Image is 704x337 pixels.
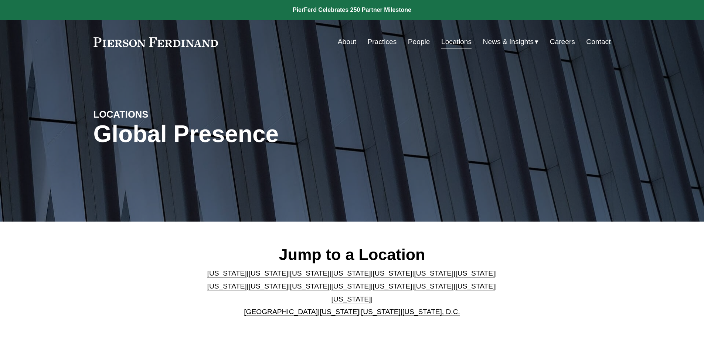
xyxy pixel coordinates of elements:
[408,35,430,49] a: People
[207,282,247,290] a: [US_STATE]
[249,282,288,290] a: [US_STATE]
[331,282,371,290] a: [US_STATE]
[201,267,503,318] p: | | | | | | | | | | | | | | | | | |
[455,269,495,277] a: [US_STATE]
[483,35,539,49] a: folder dropdown
[483,36,534,48] span: News & Insights
[338,35,356,49] a: About
[249,269,288,277] a: [US_STATE]
[455,282,495,290] a: [US_STATE]
[244,308,318,316] a: [GEOGRAPHIC_DATA]
[201,245,503,264] h2: Jump to a Location
[93,108,223,120] h4: LOCATIONS
[441,35,472,49] a: Locations
[373,269,412,277] a: [US_STATE]
[586,35,611,49] a: Contact
[414,282,453,290] a: [US_STATE]
[93,121,438,148] h1: Global Presence
[320,308,359,316] a: [US_STATE]
[414,269,453,277] a: [US_STATE]
[550,35,575,49] a: Careers
[367,35,397,49] a: Practices
[373,282,412,290] a: [US_STATE]
[207,269,247,277] a: [US_STATE]
[290,269,330,277] a: [US_STATE]
[402,308,460,316] a: [US_STATE], D.C.
[331,295,371,303] a: [US_STATE]
[331,269,371,277] a: [US_STATE]
[361,308,401,316] a: [US_STATE]
[290,282,330,290] a: [US_STATE]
